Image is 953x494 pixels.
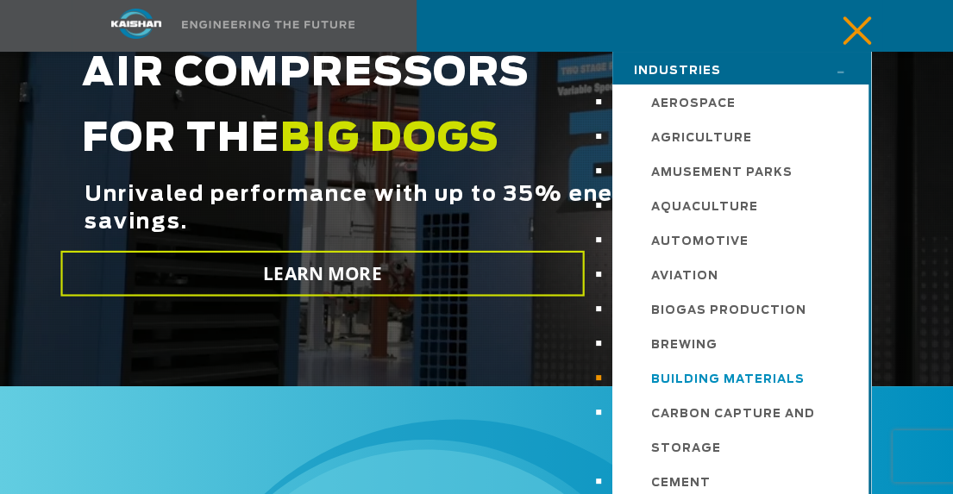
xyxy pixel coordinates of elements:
[182,21,354,28] img: Engineering the future
[612,395,866,464] a: Carbon Capture and Storage
[82,41,737,276] h2: AIR COMPRESSORS FOR THE
[612,188,866,222] a: Aquaculture
[651,340,718,351] span: Brewing
[651,98,736,109] span: Aerospace
[651,236,749,247] span: Automotive
[612,52,871,84] a: Industries
[612,222,866,257] a: Automotive
[651,478,711,489] span: Cement
[72,9,201,39] img: kaishan logo
[612,119,866,153] a: Agriculture
[612,360,866,395] a: Building Materials
[634,66,721,77] span: Industries
[830,11,859,41] a: mobile menu
[280,120,499,159] span: BIG DOGS
[651,409,815,454] span: Carbon Capture and Storage
[85,181,739,285] span: Unrivaled performance with up to 35% energy cost savings.
[651,305,806,316] span: Biogas Production
[651,271,718,282] span: Aviation
[612,326,866,360] a: Brewing
[815,52,858,90] a: Toggle submenu
[612,291,866,326] a: Biogas Production
[651,167,793,178] span: Amusement Parks
[612,84,866,119] a: Aerospace
[651,202,758,213] span: Aquaculture
[263,261,382,286] span: LEARN MORE
[651,374,805,385] span: Building Materials
[612,257,866,291] a: Aviation
[612,153,866,188] a: Amusement Parks
[60,251,584,297] a: LEARN MORE
[651,133,752,144] span: Agriculture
